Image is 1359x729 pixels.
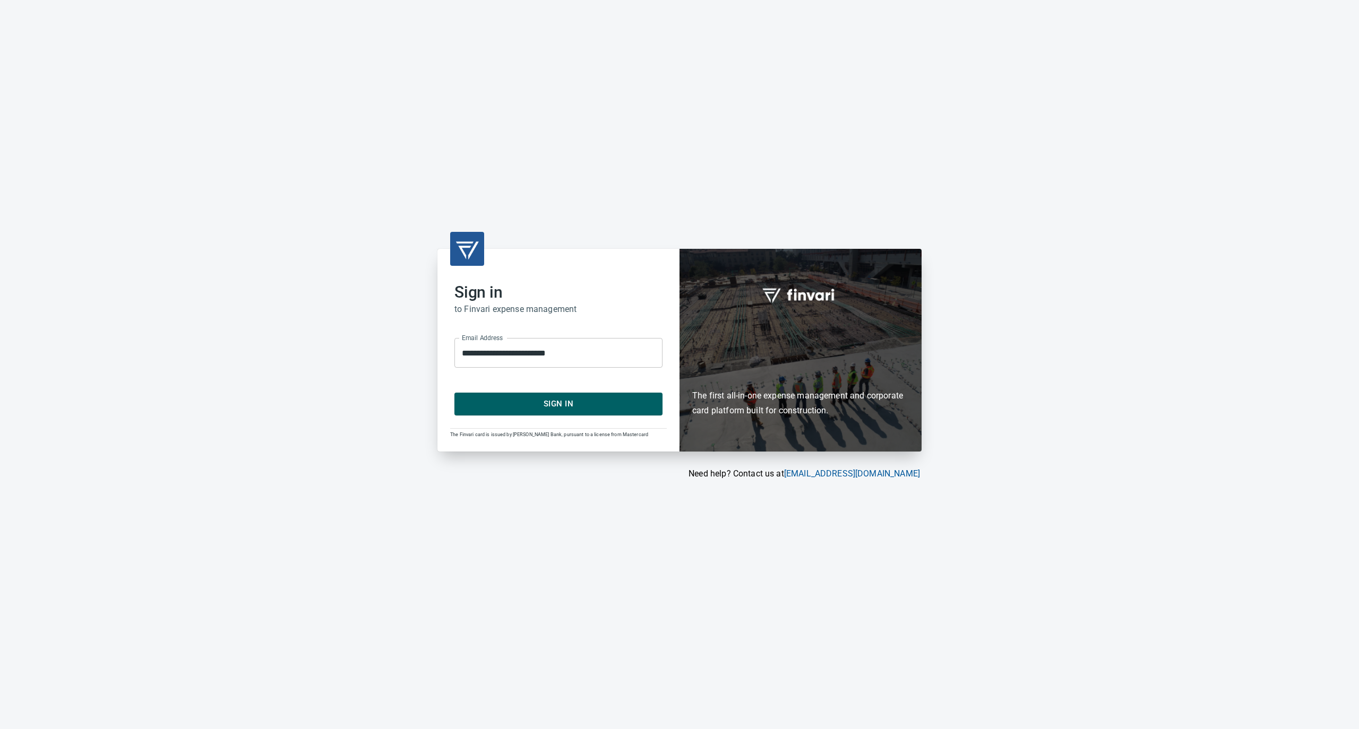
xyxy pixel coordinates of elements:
h2: Sign in [454,283,663,302]
div: Finvari [679,249,922,451]
a: [EMAIL_ADDRESS][DOMAIN_NAME] [784,468,920,479]
h6: to Finvari expense management [454,302,663,317]
button: Sign In [454,393,663,415]
span: The Finvari card is issued by [PERSON_NAME] Bank, pursuant to a license from Mastercard [450,432,648,437]
span: Sign In [466,397,651,411]
img: fullword_logo_white.png [761,282,840,307]
p: Need help? Contact us at [437,467,920,480]
img: transparent_logo.png [454,236,480,262]
h6: The first all-in-one expense management and corporate card platform built for construction. [692,327,909,418]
